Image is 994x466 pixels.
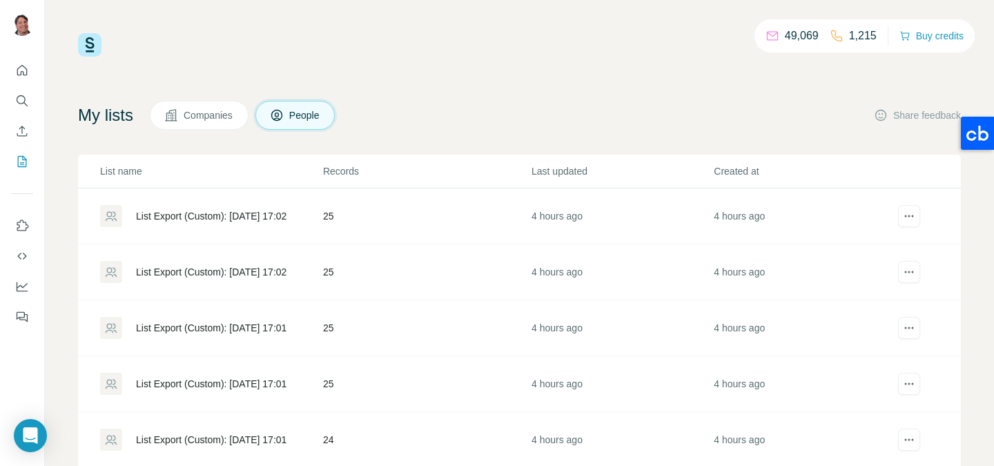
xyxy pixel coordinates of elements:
[184,108,234,122] span: Companies
[136,321,286,335] div: List Export (Custom): [DATE] 17:01
[899,26,964,46] button: Buy credits
[11,88,33,113] button: Search
[136,265,286,279] div: List Export (Custom): [DATE] 17:02
[78,104,133,126] h4: My lists
[11,119,33,144] button: Enrich CSV
[100,164,322,178] p: List name
[11,304,33,329] button: Feedback
[874,108,961,122] button: Share feedback
[11,14,33,36] img: Avatar
[898,205,920,227] button: actions
[531,300,713,356] td: 4 hours ago
[136,377,286,391] div: List Export (Custom): [DATE] 17:01
[898,317,920,339] button: actions
[713,244,895,300] td: 4 hours ago
[11,244,33,269] button: Use Surfe API
[713,300,895,356] td: 4 hours ago
[713,356,895,412] td: 4 hours ago
[714,164,895,178] p: Created at
[322,188,531,244] td: 25
[289,108,321,122] span: People
[322,300,531,356] td: 25
[531,356,713,412] td: 4 hours ago
[11,274,33,299] button: Dashboard
[14,419,47,452] div: Open Intercom Messenger
[849,28,877,44] p: 1,215
[532,164,712,178] p: Last updated
[713,188,895,244] td: 4 hours ago
[136,433,286,447] div: List Export (Custom): [DATE] 17:01
[898,429,920,451] button: actions
[898,261,920,283] button: actions
[11,213,33,238] button: Use Surfe on LinkedIn
[322,356,531,412] td: 25
[78,33,101,57] img: Surfe Logo
[785,28,819,44] p: 49,069
[11,149,33,174] button: My lists
[136,209,286,223] div: List Export (Custom): [DATE] 17:02
[531,188,713,244] td: 4 hours ago
[323,164,530,178] p: Records
[11,58,33,83] button: Quick start
[322,244,531,300] td: 25
[898,373,920,395] button: actions
[531,244,713,300] td: 4 hours ago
